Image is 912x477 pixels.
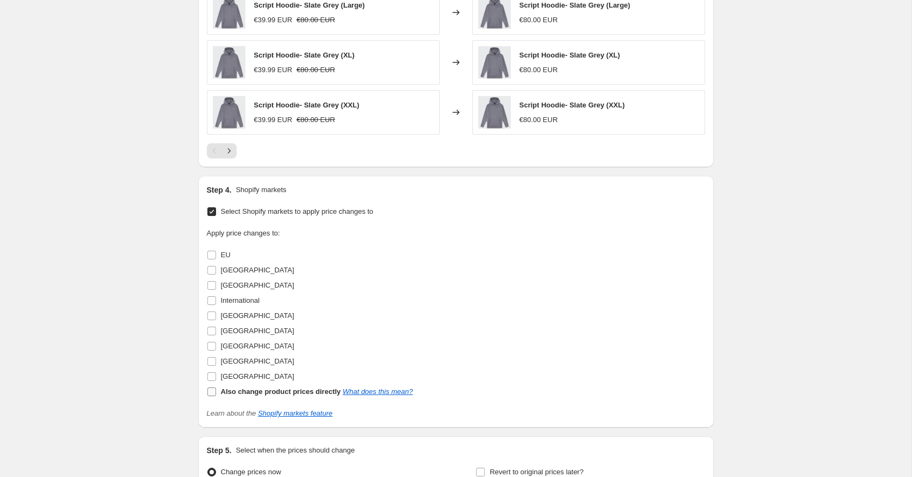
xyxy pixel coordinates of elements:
[520,16,558,24] span: €80.00 EUR
[520,1,630,9] span: Script Hoodie- Slate Grey (Large)
[490,468,584,476] span: Revert to original prices later?
[221,327,294,335] span: [GEOGRAPHIC_DATA]
[207,143,237,158] nav: Pagination
[236,445,354,456] p: Select when the prices should change
[221,372,294,380] span: [GEOGRAPHIC_DATA]
[236,185,286,195] p: Shopify markets
[254,1,365,9] span: Script Hoodie- Slate Grey (Large)
[254,16,293,24] span: €39.99 EUR
[520,101,625,109] span: Script Hoodie- Slate Grey (XXL)
[520,51,620,59] span: Script Hoodie- Slate Grey (XL)
[221,311,294,320] span: [GEOGRAPHIC_DATA]
[343,387,413,396] a: What does this mean?
[221,251,231,259] span: EU
[221,357,294,365] span: [GEOGRAPHIC_DATA]
[207,409,333,417] i: Learn about the
[520,66,558,74] span: €80.00 EUR
[221,207,373,215] span: Select Shopify markets to apply price changes to
[296,16,335,24] span: €80.00 EUR
[221,296,260,304] span: International
[207,445,232,456] h2: Step 5.
[213,96,245,129] img: Script_hoodie_Grey_logo_fixed_80x.jpg
[221,342,294,350] span: [GEOGRAPHIC_DATA]
[221,281,294,289] span: [GEOGRAPHIC_DATA]
[221,468,281,476] span: Change prices now
[207,185,232,195] h2: Step 4.
[221,387,341,396] b: Also change product prices directly
[213,46,245,79] img: Script_hoodie_Grey_logo_fixed_80x.jpg
[478,96,511,129] img: Script_hoodie_Grey_logo_fixed_80x.jpg
[254,101,359,109] span: Script Hoodie- Slate Grey (XXL)
[296,116,335,124] span: €80.00 EUR
[221,143,237,158] button: Next
[254,116,293,124] span: €39.99 EUR
[296,66,335,74] span: €80.00 EUR
[221,266,294,274] span: [GEOGRAPHIC_DATA]
[258,409,332,417] a: Shopify markets feature
[254,51,355,59] span: Script Hoodie- Slate Grey (XL)
[254,66,293,74] span: €39.99 EUR
[478,46,511,79] img: Script_hoodie_Grey_logo_fixed_80x.jpg
[520,116,558,124] span: €80.00 EUR
[207,229,280,237] span: Apply price changes to:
